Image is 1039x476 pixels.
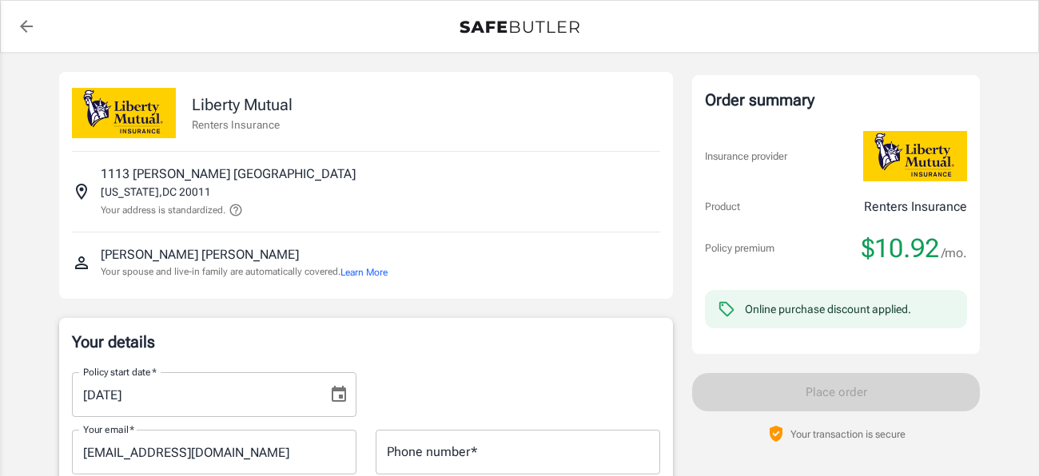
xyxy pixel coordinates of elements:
[101,165,356,184] p: 1113 [PERSON_NAME] [GEOGRAPHIC_DATA]
[72,182,91,201] svg: Insured address
[864,197,967,216] p: Renters Insurance
[941,242,967,264] span: /mo.
[192,93,293,117] p: Liberty Mutual
[376,430,660,474] input: Enter number
[72,88,176,138] img: Liberty Mutual
[72,331,660,353] p: Your details
[460,21,579,34] img: Back to quotes
[72,253,91,272] svg: Insured person
[323,379,355,411] button: Choose date, selected date is Aug 18, 2025
[72,372,316,417] input: MM/DD/YYYY
[862,232,939,264] span: $10.92
[101,203,225,217] p: Your address is standardized.
[340,265,388,280] button: Learn More
[192,117,293,133] p: Renters Insurance
[705,240,774,256] p: Policy premium
[83,422,134,436] label: Your email
[705,199,740,215] p: Product
[790,426,906,442] p: Your transaction is secure
[101,245,299,264] p: [PERSON_NAME] [PERSON_NAME]
[705,88,967,112] div: Order summary
[705,149,787,165] p: Insurance provider
[745,301,911,317] div: Online purchase discount applied.
[101,184,211,200] p: [US_STATE] , DC 20011
[10,10,42,42] a: back to quotes
[101,264,388,280] p: Your spouse and live-in family are automatically covered.
[863,131,967,181] img: Liberty Mutual
[72,430,356,474] input: Enter email
[83,365,157,379] label: Policy start date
